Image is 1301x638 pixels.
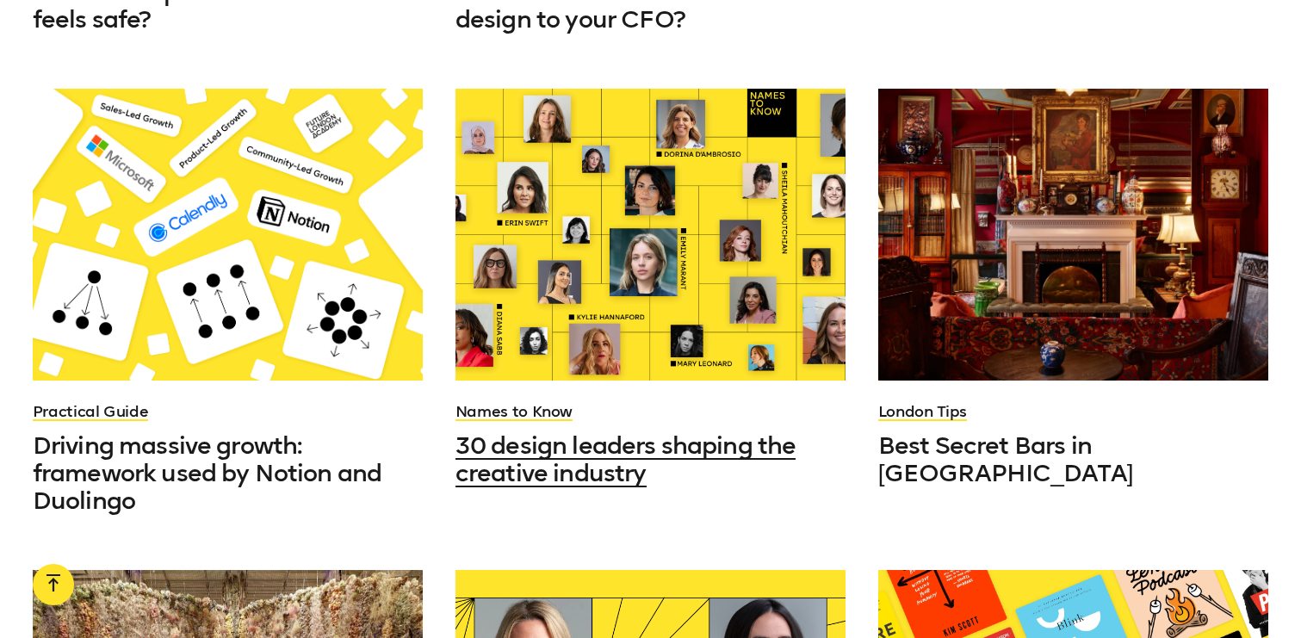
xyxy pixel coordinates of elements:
a: Practical Guide [33,402,149,421]
span: 30 design leaders shaping the creative industry [455,431,796,487]
span: Best Secret Bars in [GEOGRAPHIC_DATA] [878,431,1133,487]
a: London Tips [878,402,967,421]
a: 30 design leaders shaping the creative industry [455,432,846,487]
span: Driving massive growth: framework used by Notion and Duolingo [33,431,381,515]
a: Names to Know [455,402,573,421]
a: Driving massive growth: framework used by Notion and Duolingo [33,432,423,515]
a: Best Secret Bars in [GEOGRAPHIC_DATA] [878,432,1268,487]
